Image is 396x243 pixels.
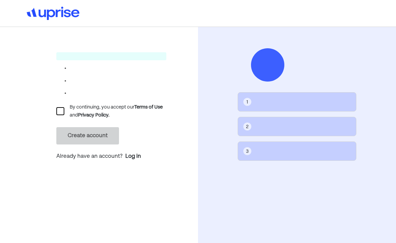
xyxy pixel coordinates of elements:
[246,99,248,106] div: 1
[125,152,141,160] a: Log in
[246,148,249,155] div: 3
[56,127,119,144] button: Create account
[134,103,163,111] div: Terms of Use
[246,123,249,130] div: 2
[78,111,109,119] div: Privacy Policy.
[56,152,166,161] p: Already have an account?
[70,103,166,119] div: By continuing, you accept our and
